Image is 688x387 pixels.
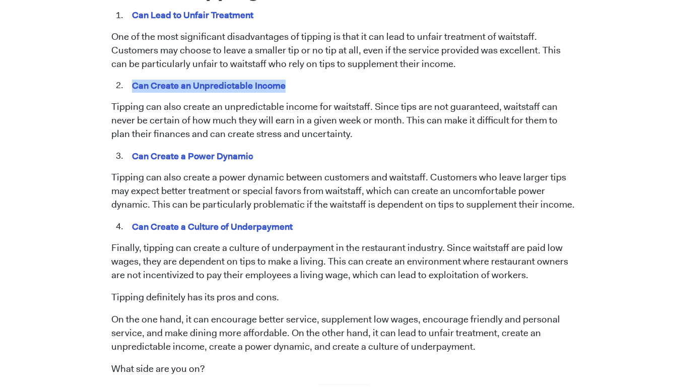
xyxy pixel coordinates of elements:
p: Finally, tipping can create a culture of underpayment in the restaurant industry. Since waitstaff... [111,241,577,282]
p: Tipping can also create a power dynamic between customers and waitstaff. Customers who leave larg... [111,171,577,212]
mark: Can Create a Power Dynamic [130,148,255,164]
p: One of the most significant disadvantages of tipping is that it can lead to unfair treatment of w... [111,30,577,71]
p: Tipping can also create an unpredictable income for waitstaff. Since tips are not guaranteed, wai... [111,100,577,141]
p: On the one hand, it can encourage better service, supplement low wages, encourage friendly and pe... [111,313,577,354]
mark: Can Create an Unpredictable Income [130,78,288,93]
mark: Can Lead to Unfair Treatment [130,7,255,23]
p: What side are you on? [111,362,577,376]
mark: Can Create a Culture of Underpayment [130,219,295,234]
p: Tipping definitely has its pros and cons. [111,291,577,304]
